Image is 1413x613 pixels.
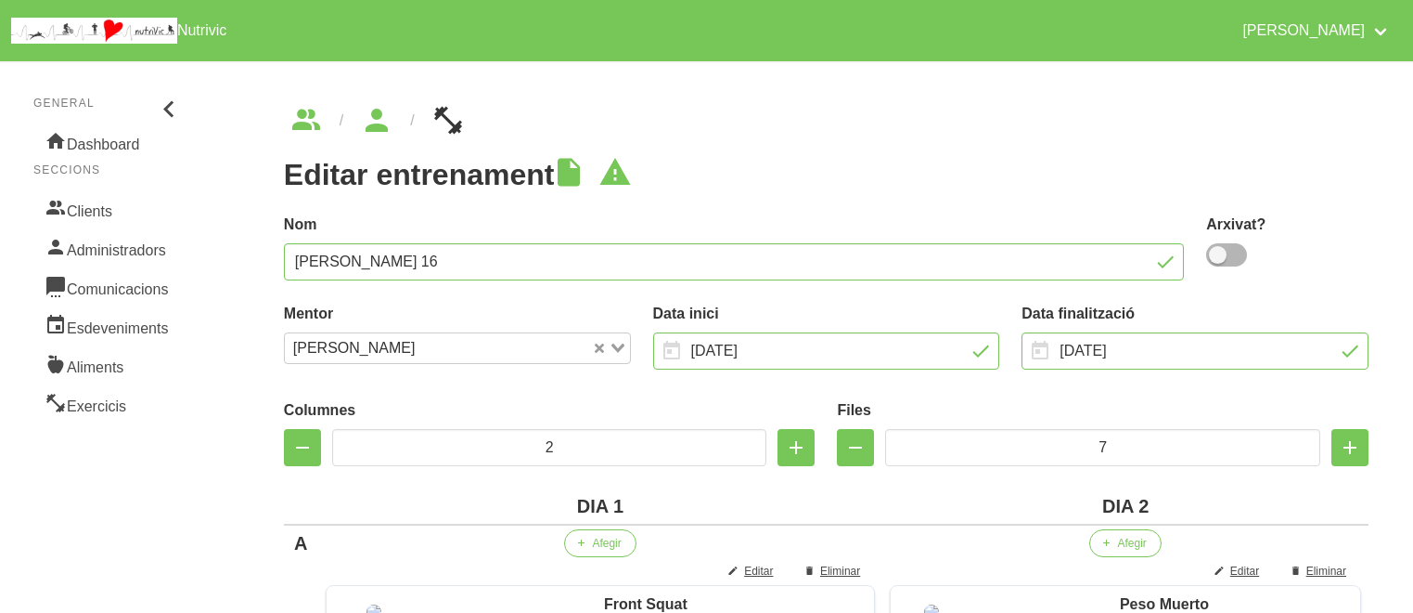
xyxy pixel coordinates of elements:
input: Search for option [421,337,589,359]
button: Afegir [564,529,636,557]
a: Clients [33,189,184,228]
button: Eliminar [792,557,875,585]
span: Front Squat [604,596,687,612]
a: Aliments [33,346,184,385]
label: Arxivat? [1206,214,1368,236]
div: DIA 2 [890,492,1361,520]
span: Eliminar [1306,563,1346,580]
a: [PERSON_NAME] [1231,7,1402,54]
p: Seccions [33,162,184,178]
button: Editar [716,557,788,585]
span: Eliminar [820,563,860,580]
span: [PERSON_NAME] [289,337,420,359]
button: Editar [1202,557,1274,585]
a: Exercicis [33,385,184,424]
div: A [291,529,311,557]
h1: Editar entrenament [284,158,1368,191]
a: Administradors [33,228,184,267]
button: Clear Selected [595,342,604,356]
span: Editar [1230,563,1259,580]
a: Comunicacions [33,267,184,306]
span: Afegir [592,535,621,552]
div: DIA 1 [326,492,875,520]
label: Files [837,399,1368,422]
label: Data inici [653,303,1000,325]
label: Nom [284,214,1184,236]
a: Esdeveniments [33,306,184,346]
nav: breadcrumbs [284,106,1368,136]
div: Search for option [284,333,631,364]
button: Eliminar [1278,557,1361,585]
label: Data finalització [1021,303,1368,325]
label: Mentor [284,303,631,325]
a: Dashboard [33,123,184,162]
img: company_logo [11,18,177,44]
span: Editar [744,563,773,580]
label: Columnes [284,399,816,422]
button: Afegir [1089,529,1161,557]
p: General [33,95,184,111]
span: Afegir [1117,535,1146,552]
span: Peso Muerto [1120,596,1209,612]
